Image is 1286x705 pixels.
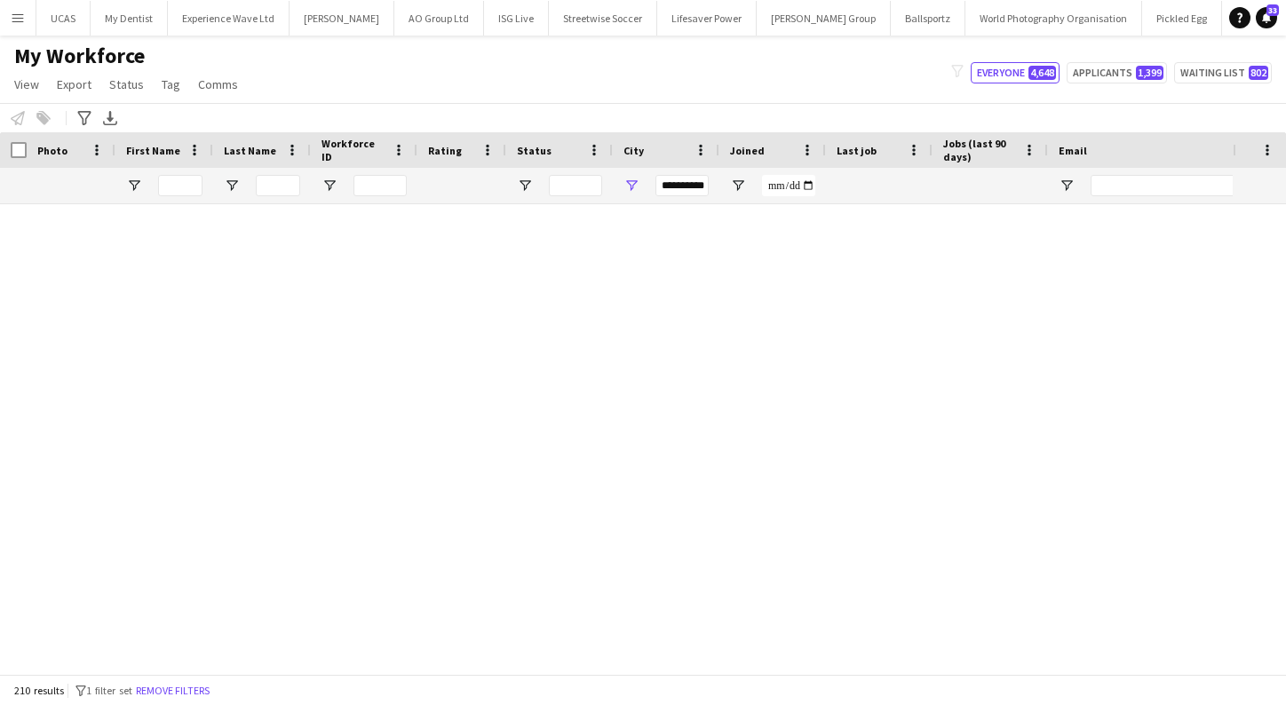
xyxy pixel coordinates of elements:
app-action-btn: Export XLSX [99,107,121,129]
button: [PERSON_NAME] [290,1,394,36]
button: Open Filter Menu [224,178,240,194]
span: View [14,76,39,92]
span: Jobs (last 90 days) [943,137,1016,163]
button: Open Filter Menu [126,178,142,194]
button: Open Filter Menu [623,178,639,194]
span: Photo [37,144,67,157]
button: Pickled Egg [1142,1,1222,36]
a: Export [50,73,99,96]
span: Comms [198,76,238,92]
span: Status [109,76,144,92]
button: My Dentist [91,1,168,36]
span: Workforce ID [321,137,385,163]
button: ISG Live [484,1,549,36]
button: Open Filter Menu [321,178,337,194]
button: UCAS [36,1,91,36]
button: Experience Wave Ltd [168,1,290,36]
button: Remove filters [132,681,213,701]
span: 33 [1266,4,1279,16]
span: 1,399 [1136,66,1163,80]
span: Export [57,76,91,92]
input: Last Name Filter Input [256,175,300,196]
button: [PERSON_NAME] Group [757,1,891,36]
span: Last job [837,144,877,157]
input: First Name Filter Input [158,175,202,196]
button: Applicants1,399 [1067,62,1167,83]
button: Streetwise Soccer [549,1,657,36]
button: World Photography Organisation [965,1,1142,36]
a: 33 [1256,7,1277,28]
span: Joined [730,144,765,157]
app-action-btn: Advanced filters [74,107,95,129]
input: Joined Filter Input [762,175,815,196]
span: 1 filter set [86,684,132,697]
button: Open Filter Menu [730,178,746,194]
button: Everyone4,648 [971,62,1060,83]
a: Comms [191,73,245,96]
span: First Name [126,144,180,157]
button: Waiting list802 [1174,62,1272,83]
span: Status [517,144,552,157]
button: Ballsportz [891,1,965,36]
input: Workforce ID Filter Input [353,175,407,196]
span: Last Name [224,144,276,157]
button: Lifesaver Power [657,1,757,36]
span: My Workforce [14,43,145,69]
a: View [7,73,46,96]
span: 4,648 [1028,66,1056,80]
button: Open Filter Menu [517,178,533,194]
input: Status Filter Input [549,175,602,196]
button: AO Group Ltd [394,1,484,36]
span: Rating [428,144,462,157]
input: City Filter Input [655,175,709,196]
span: Email [1059,144,1087,157]
a: Tag [155,73,187,96]
a: Status [102,73,151,96]
button: Open Filter Menu [1059,178,1075,194]
span: Tag [162,76,180,92]
span: 802 [1249,66,1268,80]
span: City [623,144,644,157]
